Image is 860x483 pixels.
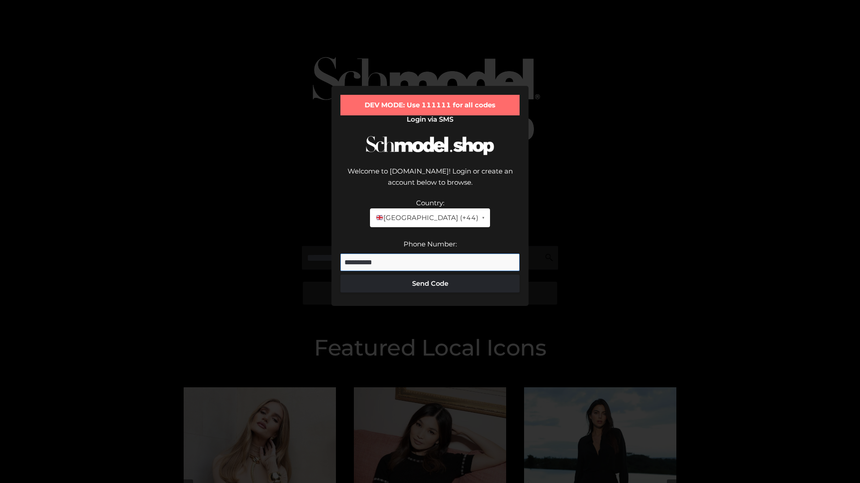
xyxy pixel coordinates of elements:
[404,240,457,248] label: Phone Number:
[416,199,444,207] label: Country:
[363,128,497,163] img: Schmodel Logo
[340,95,520,115] div: DEV MODE: Use 111111 for all codes
[340,165,520,197] div: Welcome to [DOMAIN_NAME]! Login or create an account below to browse.
[340,115,520,123] h2: Login via SMS
[340,275,520,292] button: Send Code
[376,214,383,221] img: 🇬🇧
[375,212,478,224] span: [GEOGRAPHIC_DATA] (+44)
